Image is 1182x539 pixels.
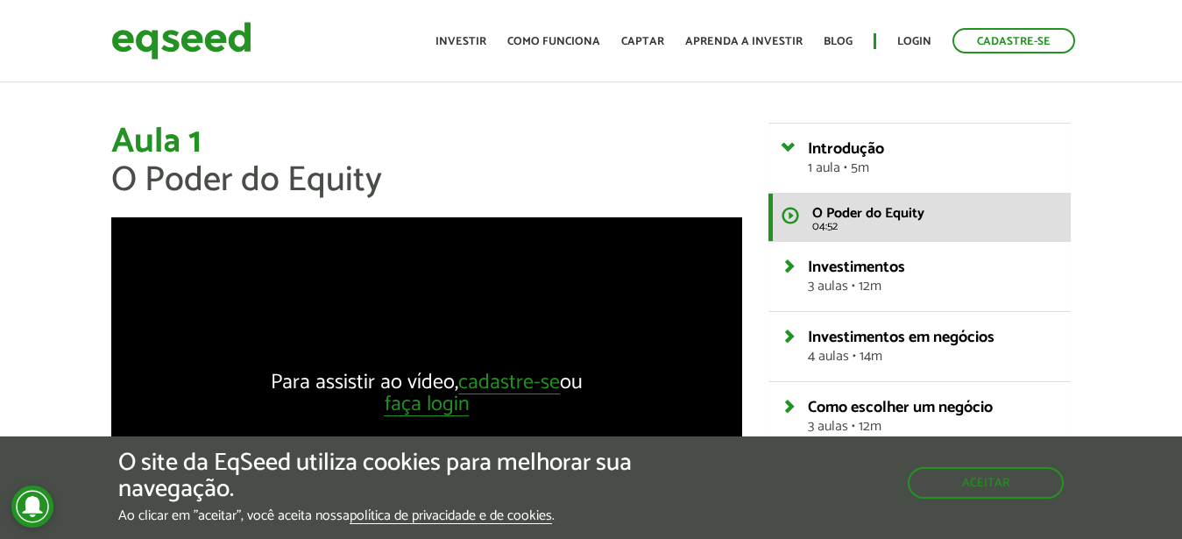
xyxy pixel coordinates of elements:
[111,152,382,209] span: O Poder do Equity
[808,324,994,351] span: Investimentos em negócios
[824,36,853,47] a: Blog
[808,136,884,162] span: Introdução
[507,36,600,47] a: Como funciona
[768,194,1071,241] a: O Poder do Equity 04:52
[350,509,552,524] a: política de privacidade e de cookies
[458,372,560,394] a: cadastre-se
[685,36,803,47] a: Aprenda a investir
[897,36,931,47] a: Login
[808,400,1058,434] a: Como escolher um negócio3 aulas • 12m
[118,507,686,524] p: Ao clicar em "aceitar", você aceita nossa .
[908,467,1064,499] button: Aceitar
[111,113,202,171] span: Aula 1
[808,280,1058,294] span: 3 aulas • 12m
[808,254,905,280] span: Investimentos
[808,330,1058,364] a: Investimentos em negócios4 aulas • 14m
[111,18,251,64] img: EqSeed
[952,28,1075,53] a: Cadastre-se
[621,36,664,47] a: Captar
[808,420,1058,434] span: 3 aulas • 12m
[808,141,1058,175] a: Introdução1 aula • 5m
[808,259,1058,294] a: Investimentos3 aulas • 12m
[812,202,924,225] span: O Poder do Equity
[808,161,1058,175] span: 1 aula • 5m
[269,372,584,416] div: Para assistir ao vídeo, ou
[812,221,1058,232] span: 04:52
[808,350,1058,364] span: 4 aulas • 14m
[385,394,470,416] a: faça login
[118,450,686,504] h5: O site da EqSeed utiliza cookies para melhorar sua navegação.
[808,394,993,421] span: Como escolher um negócio
[435,36,486,47] a: Investir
